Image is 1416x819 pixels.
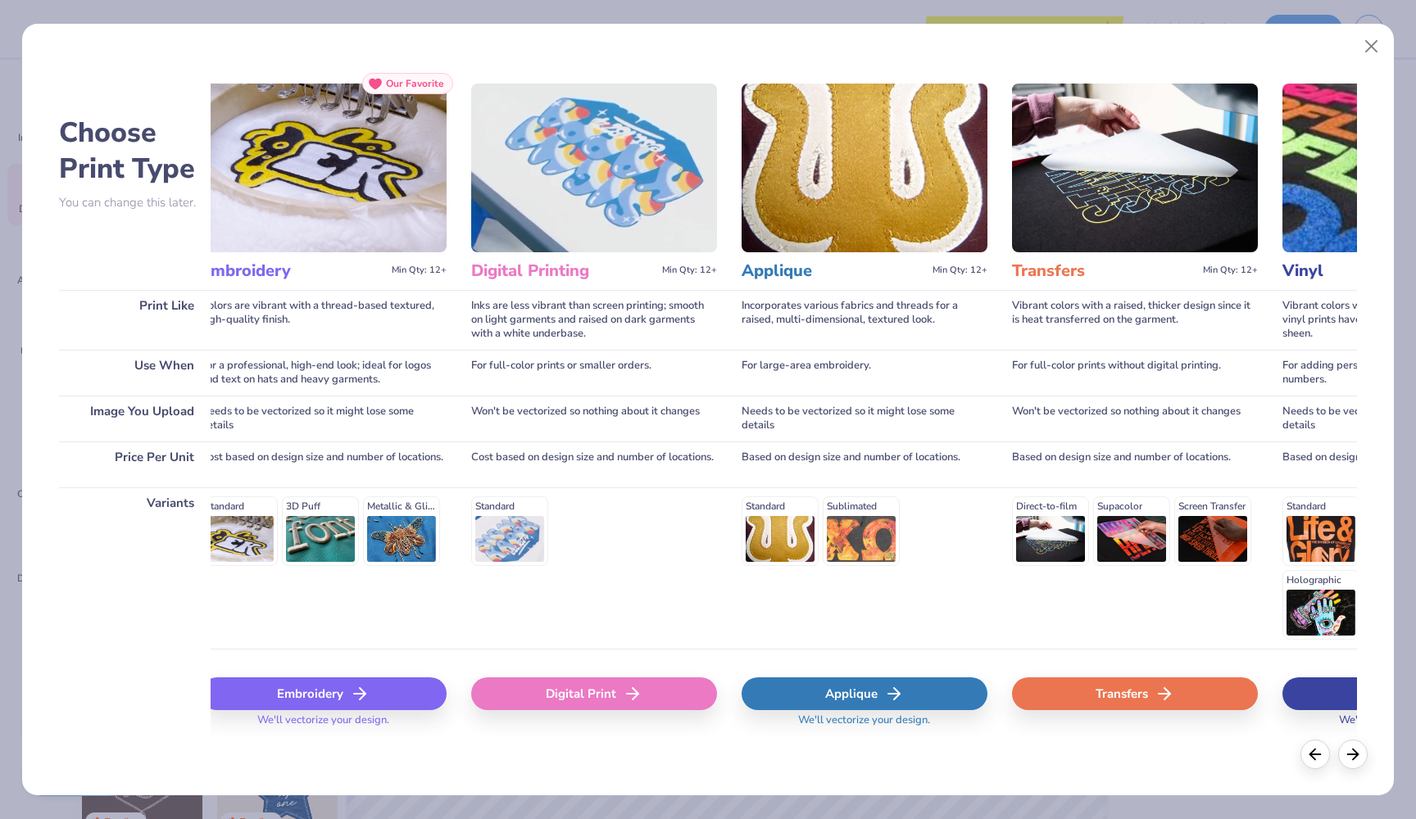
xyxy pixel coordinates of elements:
img: Digital Printing [471,84,717,252]
div: Cost based on design size and number of locations. [201,441,447,487]
div: Needs to be vectorized so it might lose some details [742,396,987,441]
span: Min Qty: 12+ [933,265,987,276]
h3: Embroidery [201,260,385,282]
div: Applique [742,677,987,710]
div: Won't be vectorized so nothing about it changes [471,396,717,441]
div: Image You Upload [59,396,211,441]
div: Won't be vectorized so nothing about it changes [1012,396,1258,441]
div: Based on design size and number of locations. [742,441,987,487]
div: Vibrant colors with a raised, thicker design since it is heat transferred on the garment. [1012,290,1258,350]
div: For a professional, high-end look; ideal for logos and text on hats and heavy garments. [201,350,447,396]
img: Transfers [1012,84,1258,252]
div: For full-color prints or smaller orders. [471,350,717,396]
h3: Digital Printing [471,260,656,282]
span: Min Qty: 12+ [662,265,717,276]
div: Use When [59,350,211,396]
span: Our Favorite [386,78,444,89]
div: For large-area embroidery. [742,350,987,396]
div: Based on design size and number of locations. [1012,441,1258,487]
div: Price Per Unit [59,441,211,487]
h3: Applique [742,260,926,282]
div: Embroidery [201,677,447,710]
div: Needs to be vectorized so it might lose some details [201,396,447,441]
div: Inks are less vibrant than screen printing; smooth on light garments and raised on dark garments ... [471,290,717,350]
img: Applique [742,84,987,252]
img: Embroidery [201,84,447,252]
span: Min Qty: 12+ [392,265,447,276]
span: Min Qty: 12+ [1203,265,1258,276]
div: Incorporates various fabrics and threads for a raised, multi-dimensional, textured look. [742,290,987,350]
h3: Transfers [1012,260,1196,282]
div: Transfers [1012,677,1258,710]
div: Print Like [59,290,211,350]
span: We'll vectorize your design. [251,713,396,737]
h2: Choose Print Type [59,115,211,187]
p: You can change this later. [59,196,211,210]
span: We'll vectorize your design. [792,713,937,737]
button: Close [1356,30,1387,61]
div: Colors are vibrant with a thread-based textured, high-quality finish. [201,290,447,350]
div: Variants [59,487,211,649]
div: Digital Print [471,677,717,710]
div: Cost based on design size and number of locations. [471,441,717,487]
div: For full-color prints without digital printing. [1012,350,1258,396]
